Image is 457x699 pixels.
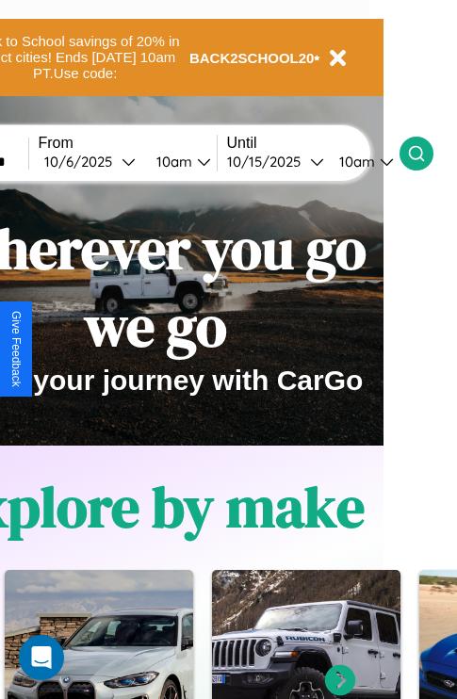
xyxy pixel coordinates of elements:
div: 10am [330,153,380,171]
div: Open Intercom Messenger [19,635,64,680]
button: 10am [141,152,217,171]
button: 10am [324,152,400,171]
div: Give Feedback [9,311,23,387]
button: 10/6/2025 [39,152,141,171]
b: BACK2SCHOOL20 [189,50,315,66]
div: 10am [147,153,197,171]
div: 10 / 6 / 2025 [44,153,122,171]
div: 10 / 15 / 2025 [227,153,310,171]
label: Until [227,135,400,152]
label: From [39,135,217,152]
